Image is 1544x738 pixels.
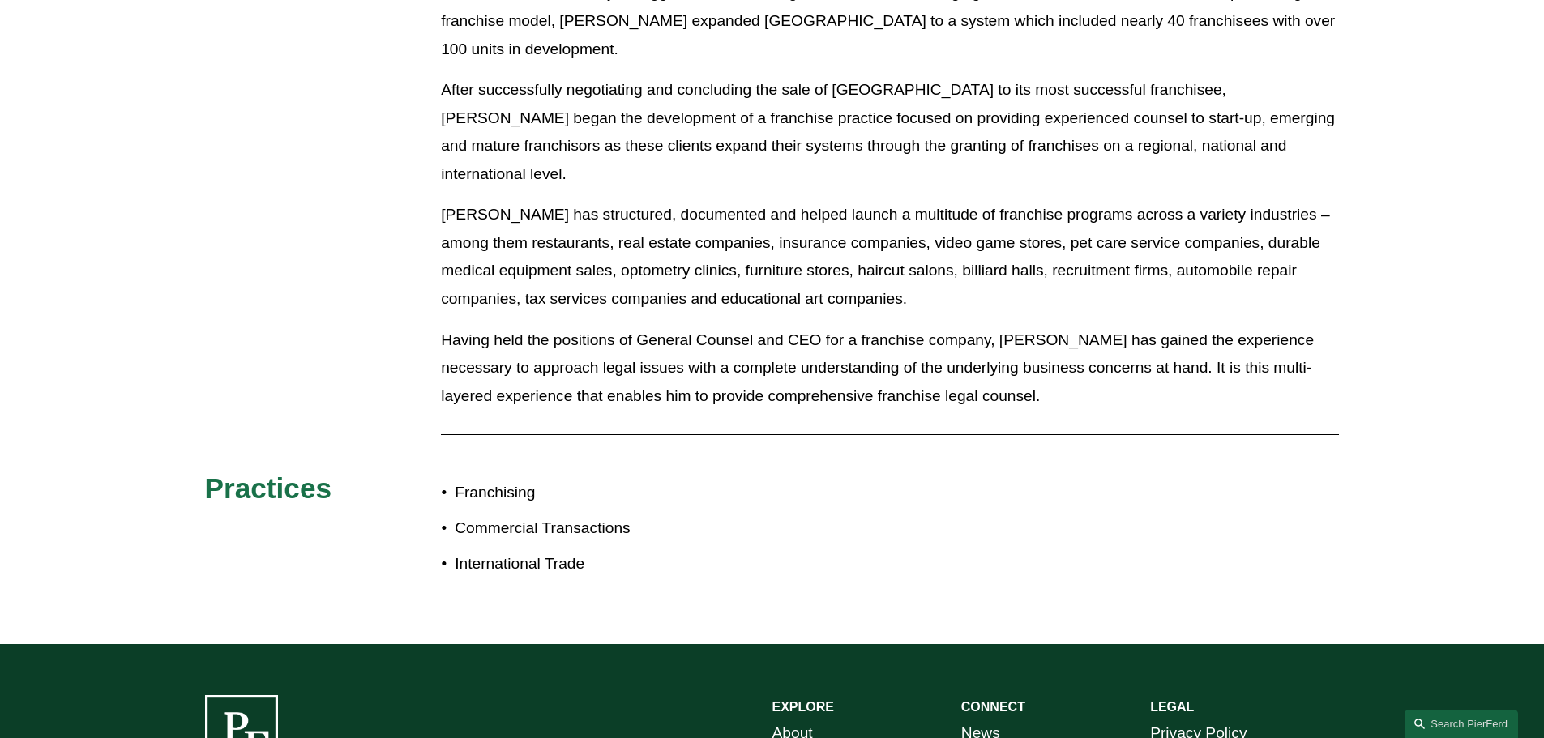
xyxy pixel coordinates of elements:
[1150,700,1194,714] strong: LEGAL
[455,550,772,578] p: International Trade
[455,514,772,543] p: Commercial Transactions
[1405,710,1518,738] a: Search this site
[455,479,772,507] p: Franchising
[205,472,332,504] span: Practices
[441,201,1339,313] p: [PERSON_NAME] has structured, documented and helped launch a multitude of franchise programs acro...
[441,76,1339,188] p: After successfully negotiating and concluding the sale of [GEOGRAPHIC_DATA] to its most successfu...
[441,326,1339,411] p: Having held the positions of General Counsel and CEO for a franchise company, [PERSON_NAME] has g...
[772,700,834,714] strong: EXPLORE
[961,700,1025,714] strong: CONNECT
